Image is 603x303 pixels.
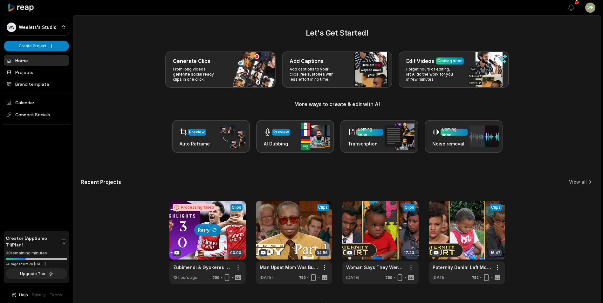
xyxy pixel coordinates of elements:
p: Weelets's Studio [19,24,57,30]
a: View all [569,179,587,185]
img: noise_removal.png [469,125,499,147]
button: Create Project [4,41,69,51]
a: Man Upset Mom Was Buried in His Plot! | Part 1 [260,264,318,271]
h2: Let's Get Started! [81,27,593,39]
span: Help [19,292,28,298]
div: WS [7,23,16,32]
a: Paternity Denial Left Mother and Child Homeless (Full Episode) | Paternity Court [433,264,491,271]
h3: Generate Clips [173,57,210,65]
button: Retry [194,224,221,236]
div: 98 remaining minutes [6,250,67,256]
img: ai_dubbing.png [301,123,330,150]
div: Coming soon [437,58,463,64]
h3: Add Captions [290,57,324,65]
h3: Noise removal [432,140,468,147]
h3: Transcription [348,140,383,147]
button: Help [11,292,28,298]
h3: Auto Reframe [180,140,210,147]
button: Upgrade Tier [6,268,67,279]
a: Privacy [32,292,46,298]
p: Add captions to your clips, reels, stories with less effort in no time. [290,67,339,82]
h3: Edit Videos [406,57,434,65]
span: Creator (AppSumo T1) Plan! [6,235,61,248]
a: Projects [4,67,69,77]
p: From long videos generate social ready clips in one click. [173,67,222,82]
h3: AI Dubbing [264,140,290,147]
img: auto_reframe.png [217,124,246,149]
div: *Usage resets on [DATE] [6,262,67,266]
a: Woman Says They Were On A "Break" (Full Episode) | Paternity Court [346,264,405,271]
div: Coming soon [442,126,466,138]
h2: Recent Projects [81,179,121,185]
h3: More ways to create & edit with AI [81,100,593,108]
img: transcription.png [385,123,415,150]
div: Preview [189,129,205,135]
span: Connect Socials [4,109,69,120]
a: Calendar [4,97,69,108]
a: Brand template [4,79,69,89]
a: Home [4,55,69,66]
a: Terms [50,292,62,298]
div: Preview [273,129,289,135]
p: Forget hours of editing, let AI do the work for you in few minutes. [406,67,456,82]
div: Coming soon [358,126,382,138]
div: Zubimendi & Gyokeres Sink Ange’s Forest👏 | Arsenal 3-0 Nottingham Forest | Premier League Highlights [173,264,232,271]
